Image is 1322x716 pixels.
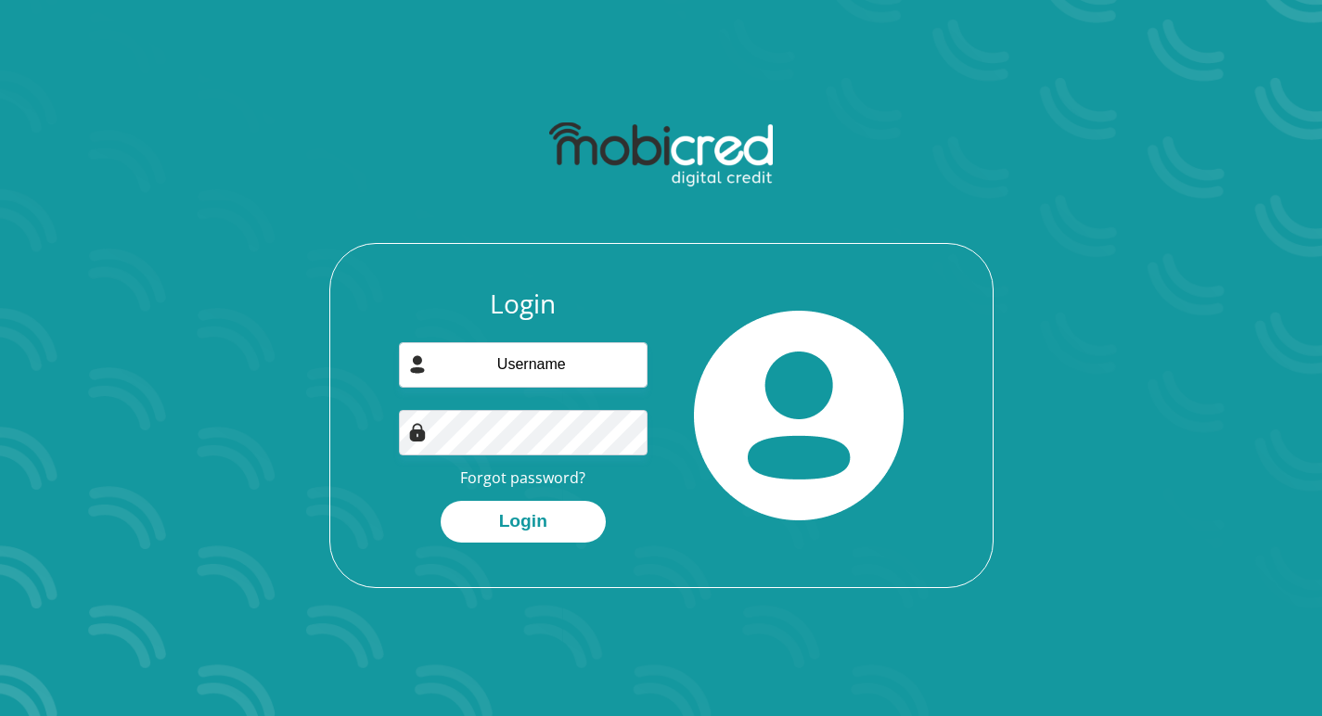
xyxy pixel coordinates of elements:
[549,122,773,187] img: mobicred logo
[408,355,427,374] img: user-icon image
[408,423,427,441] img: Image
[441,501,606,543] button: Login
[460,467,585,488] a: Forgot password?
[399,342,648,388] input: Username
[399,288,648,320] h3: Login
